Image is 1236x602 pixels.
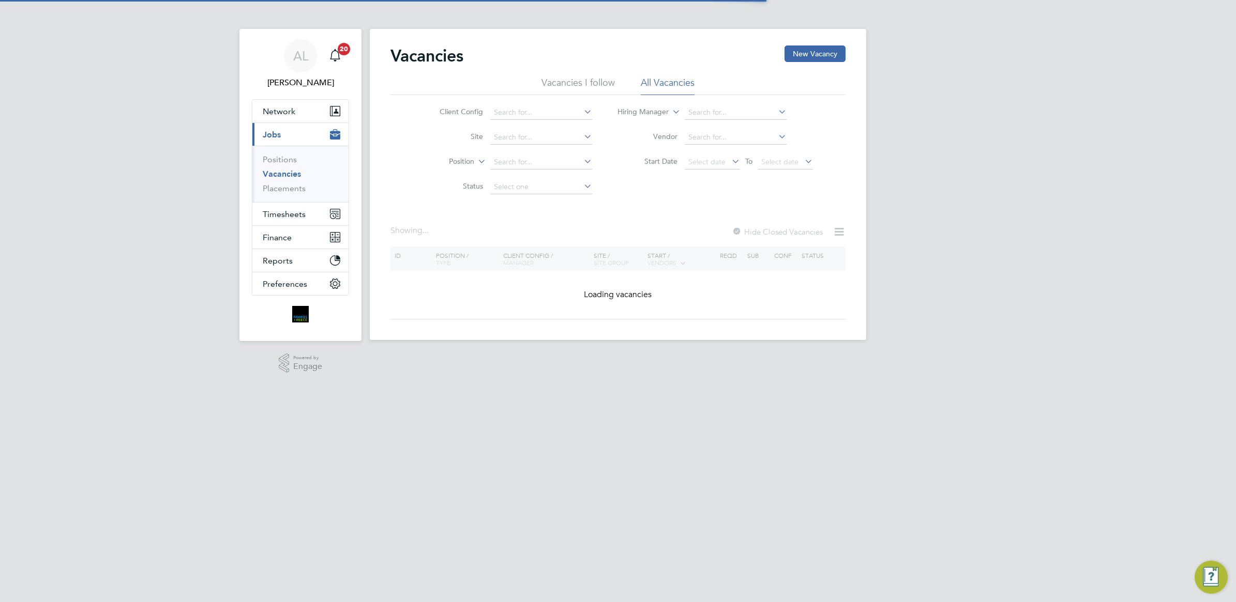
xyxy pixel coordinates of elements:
[263,169,301,179] a: Vacancies
[688,157,726,166] span: Select date
[263,233,292,242] span: Finance
[263,209,306,219] span: Timesheets
[742,155,756,168] span: To
[390,225,431,236] div: Showing
[390,45,463,66] h2: Vacancies
[490,130,592,145] input: Search for...
[252,306,349,322] a: Go to home page
[252,39,349,89] a: AL[PERSON_NAME]
[252,146,349,202] div: Jobs
[732,227,823,237] label: Hide Closed Vacancies
[263,155,297,164] a: Positions
[618,132,677,141] label: Vendor
[415,157,474,167] label: Position
[252,226,349,249] button: Finance
[541,76,615,95] li: Vacancies I follow
[641,76,695,95] li: All Vacancies
[490,180,592,194] input: Select one
[761,157,798,166] span: Select date
[252,249,349,272] button: Reports
[293,362,322,371] span: Engage
[263,106,295,116] span: Network
[292,306,309,322] img: bromak-logo-retina.png
[263,183,306,193] a: Placements
[424,107,483,116] label: Client Config
[423,225,429,236] span: ...
[293,49,308,63] span: AL
[325,39,345,72] a: 20
[293,353,322,362] span: Powered by
[239,29,361,341] nav: Main navigation
[424,132,483,141] label: Site
[252,272,349,295] button: Preferences
[685,130,787,145] input: Search for...
[1195,561,1228,594] button: Engage Resource Center
[490,105,592,120] input: Search for...
[618,157,677,166] label: Start Date
[609,107,669,117] label: Hiring Manager
[263,130,281,140] span: Jobs
[685,105,787,120] input: Search for...
[338,43,350,55] span: 20
[424,181,483,191] label: Status
[263,256,293,266] span: Reports
[252,100,349,122] button: Network
[252,203,349,225] button: Timesheets
[263,279,307,289] span: Preferences
[252,76,349,89] span: Aaron Lockwood
[252,123,349,146] button: Jobs
[785,45,846,62] button: New Vacancy
[490,155,592,169] input: Search for...
[279,353,323,373] a: Powered byEngage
